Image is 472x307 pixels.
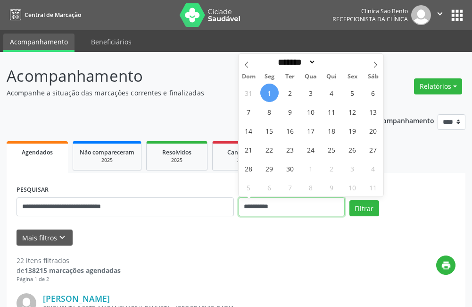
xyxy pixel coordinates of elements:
[436,256,455,275] button: print
[364,84,382,102] span: Setembro 6, 2025
[449,7,465,24] button: apps
[351,114,434,126] p: Ano de acompanhamento
[3,34,75,52] a: Acompanhamento
[302,121,320,140] span: Setembro 17, 2025
[302,178,320,196] span: Outubro 8, 2025
[323,102,341,121] span: Setembro 11, 2025
[240,121,258,140] span: Setembro 14, 2025
[343,84,362,102] span: Setembro 5, 2025
[240,140,258,159] span: Setembro 21, 2025
[281,159,299,178] span: Setembro 30, 2025
[323,84,341,102] span: Setembro 4, 2025
[80,148,134,156] span: Não compareceram
[25,11,81,19] span: Central de Marcação
[411,5,431,25] img: img
[343,178,362,196] span: Outubro 10, 2025
[302,102,320,121] span: Setembro 10, 2025
[7,88,328,98] p: Acompanhe a situação das marcações correntes e finalizadas
[280,74,300,80] span: Ter
[431,5,449,25] button: 
[343,121,362,140] span: Setembro 19, 2025
[332,7,408,15] div: Clinica Sao Bento
[364,121,382,140] span: Setembro 20, 2025
[260,159,279,178] span: Setembro 29, 2025
[17,275,121,283] div: Página 1 de 2
[7,64,328,88] p: Acompanhamento
[153,157,200,164] div: 2025
[240,102,258,121] span: Setembro 7, 2025
[323,159,341,178] span: Outubro 2, 2025
[342,74,363,80] span: Sex
[364,140,382,159] span: Setembro 27, 2025
[343,102,362,121] span: Setembro 12, 2025
[260,178,279,196] span: Outubro 6, 2025
[240,178,258,196] span: Outubro 5, 2025
[332,15,408,23] span: Recepcionista da clínica
[323,140,341,159] span: Setembro 25, 2025
[260,121,279,140] span: Setembro 15, 2025
[363,74,383,80] span: Sáb
[17,265,121,275] div: de
[275,57,316,67] select: Month
[364,102,382,121] span: Setembro 13, 2025
[281,121,299,140] span: Setembro 16, 2025
[281,84,299,102] span: Setembro 2, 2025
[343,140,362,159] span: Setembro 26, 2025
[435,9,445,19] i: 
[17,183,49,197] label: PESQUISAR
[441,260,451,271] i: print
[17,230,73,246] button: Mais filtroskeyboard_arrow_down
[343,159,362,178] span: Outubro 3, 2025
[84,34,138,50] a: Beneficiários
[323,178,341,196] span: Outubro 9, 2025
[281,140,299,159] span: Setembro 23, 2025
[364,159,382,178] span: Outubro 4, 2025
[7,7,81,23] a: Central de Marcação
[302,159,320,178] span: Outubro 1, 2025
[414,78,462,94] button: Relatórios
[239,74,259,80] span: Dom
[300,74,321,80] span: Qua
[302,84,320,102] span: Setembro 3, 2025
[260,84,279,102] span: Setembro 1, 2025
[57,232,67,243] i: keyboard_arrow_down
[321,74,342,80] span: Qui
[260,102,279,121] span: Setembro 8, 2025
[323,121,341,140] span: Setembro 18, 2025
[25,266,121,275] strong: 138215 marcações agendadas
[162,148,191,156] span: Resolvidos
[281,178,299,196] span: Outubro 7, 2025
[349,200,379,216] button: Filtrar
[260,140,279,159] span: Setembro 22, 2025
[219,157,266,164] div: 2025
[259,74,280,80] span: Seg
[316,57,347,67] input: Year
[22,148,53,156] span: Agendados
[17,256,121,265] div: 22 itens filtrados
[364,178,382,196] span: Outubro 11, 2025
[43,293,110,304] a: [PERSON_NAME]
[281,102,299,121] span: Setembro 9, 2025
[240,159,258,178] span: Setembro 28, 2025
[227,148,259,156] span: Cancelados
[80,157,134,164] div: 2025
[302,140,320,159] span: Setembro 24, 2025
[240,84,258,102] span: Agosto 31, 2025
